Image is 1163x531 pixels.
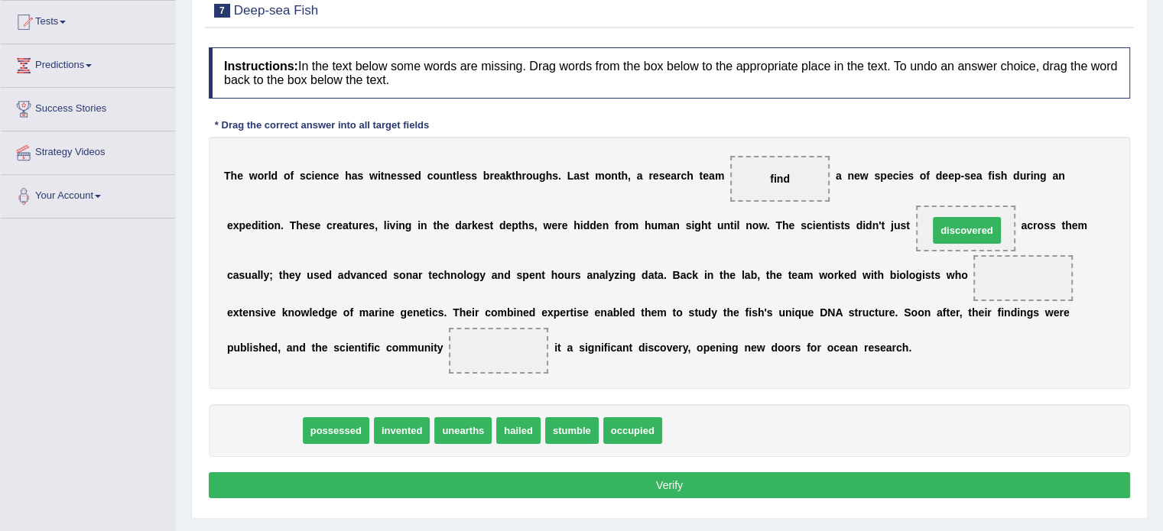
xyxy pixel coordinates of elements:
b: h [231,170,238,182]
b: e [901,170,908,182]
b: c [227,269,233,281]
b: t [518,219,522,232]
b: u [245,269,252,281]
b: s [874,170,880,182]
b: a [667,219,673,232]
b: h [443,269,450,281]
b: t [881,219,885,232]
b: s [516,269,522,281]
b: i [1030,170,1033,182]
b: s [552,170,558,182]
b: c [681,170,687,182]
b: g [405,219,412,232]
b: a [709,170,715,182]
b: i [992,170,995,182]
b: l [456,170,460,182]
b: a [671,170,677,182]
b: c [427,170,434,182]
b: r [648,170,652,182]
b: d [499,219,506,232]
b: p [512,219,518,232]
a: Success Stories [1,88,175,126]
b: h [687,170,694,182]
b: m [629,219,638,232]
b: y [295,269,301,281]
b: e [432,269,438,281]
b: i [387,219,390,232]
b: s [528,219,534,232]
b: d [504,269,511,281]
b: i [580,219,583,232]
b: s [995,170,1001,182]
b: h [546,170,553,182]
b: d [344,269,351,281]
b: n [746,219,752,232]
b: n [362,269,369,281]
b: i [734,219,737,232]
b: s [1050,219,1056,232]
a: Strategy Videos [1,131,175,170]
b: . [281,219,284,232]
div: * Drag the correct answer into all target fields [209,118,435,132]
b: n [1058,170,1065,182]
b: e [562,219,568,232]
b: a [836,170,842,182]
b: s [659,170,665,182]
b: u [1019,170,1026,182]
b: y [608,269,614,281]
b: e [314,219,320,232]
b: k [505,170,512,182]
b: s [300,170,306,182]
b: f [615,219,619,232]
b: r [1033,219,1037,232]
b: i [691,219,694,232]
b: . [767,219,770,232]
b: h [1001,170,1008,182]
b: e [1072,219,1078,232]
b: a [573,170,580,182]
b: l [463,269,466,281]
b: r [521,170,525,182]
span: find [770,173,790,185]
b: g [694,219,701,232]
b: d [856,219,863,232]
b: r [557,219,561,232]
b: a [1052,170,1058,182]
b: s [575,269,581,281]
b: s [844,219,850,232]
b: c [369,269,375,281]
b: t [618,170,622,182]
b: t [433,219,437,232]
b: o [268,219,275,232]
b: n [274,219,281,232]
b: p [880,170,887,182]
b: c [807,219,813,232]
b: s [471,170,477,182]
b: t [730,219,734,232]
b: r [619,219,622,232]
b: n [872,219,879,232]
b: e [788,219,794,232]
b: n [450,269,457,281]
b: a [343,219,349,232]
b: n [398,219,405,232]
b: t [261,219,265,232]
b: n [611,170,618,182]
b: r [333,219,336,232]
b: e [854,170,860,182]
b: v [390,219,396,232]
b: n [1033,170,1040,182]
b: t [512,170,515,182]
b: e [551,219,557,232]
b: o [466,269,473,281]
b: s [964,170,970,182]
b: r [677,170,681,182]
b: b [483,170,490,182]
b: , [534,219,538,232]
b: i [832,219,835,232]
b: g [539,170,546,182]
span: Drop target [973,255,1073,301]
b: i [863,219,866,232]
b: r [1026,170,1030,182]
b: s [309,219,315,232]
